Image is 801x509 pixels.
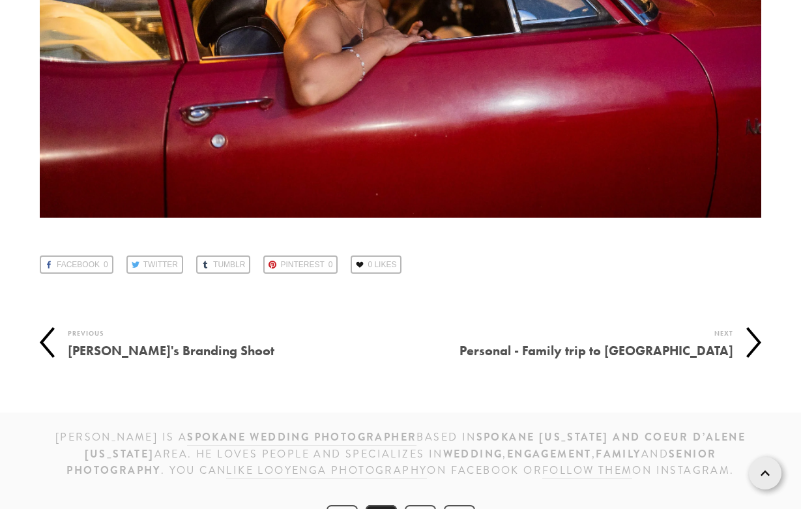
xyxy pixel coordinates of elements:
[596,446,641,461] strong: family
[126,255,183,274] a: Twitter
[187,429,416,444] strong: Spokane wedding photographer
[213,257,245,272] span: Tumblr
[40,255,113,274] a: Facebook0
[328,257,333,272] span: 0
[226,463,427,479] a: like Looyenga Photography
[507,446,592,461] strong: engagement
[68,341,401,360] h4: [PERSON_NAME]'s Branding Shoot
[143,257,178,272] span: Twitter
[401,326,762,360] a: Next Personal - Family trip to [GEOGRAPHIC_DATA]
[401,326,734,341] div: Next
[40,326,401,360] a: Previous [PERSON_NAME]'s Branding Shoot
[68,326,401,341] div: Previous
[280,257,324,272] span: Pinterest
[196,255,250,274] a: Tumblr
[443,446,503,461] strong: wedding
[351,255,401,274] a: 0 Likes
[40,429,761,479] h3: [PERSON_NAME] is a based IN area. He loves people and specializes in , , and . You can on Faceboo...
[85,429,750,461] strong: SPOKANE [US_STATE] and Coeur d’Alene [US_STATE]
[57,257,100,272] span: Facebook
[104,257,108,272] span: 0
[542,463,632,479] a: follow them
[401,341,734,360] h4: Personal - Family trip to [GEOGRAPHIC_DATA]
[187,429,416,446] a: Spokane wedding photographer
[263,255,338,274] a: Pinterest0
[368,257,396,272] span: 0 Likes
